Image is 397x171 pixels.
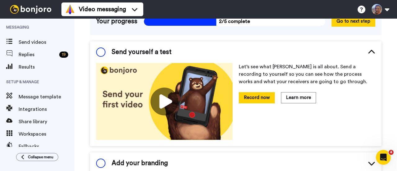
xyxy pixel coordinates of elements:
[59,52,68,58] div: 19
[79,5,126,14] span: Video messaging
[19,143,74,150] span: Fallbacks
[65,4,75,14] img: vm-color.svg
[28,155,53,160] span: Collapse menu
[16,153,58,161] button: Collapse menu
[281,92,316,103] button: Learn more
[96,17,137,26] span: Your progress
[19,63,74,71] span: Results
[239,92,275,103] button: Record now
[144,17,325,26] span: 2/5 complete
[19,106,74,113] span: Integrations
[332,16,375,27] button: Go to next step
[19,93,74,101] span: Message template
[19,38,74,46] span: Send videos
[389,150,394,155] span: 4
[376,150,391,165] iframe: Intercom live chat
[19,118,74,125] span: Share library
[112,47,172,57] span: Send yourself a test
[19,51,57,58] span: Replies
[7,5,54,14] img: bj-logo-header-white.svg
[19,130,74,138] span: Workspaces
[96,63,233,140] img: 178eb3909c0dc23ce44563bdb6dc2c11.jpg
[112,159,168,168] span: Add your branding
[239,63,375,85] p: Let’s see what [PERSON_NAME] is all about. Send a recording to yourself so you can see how the pr...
